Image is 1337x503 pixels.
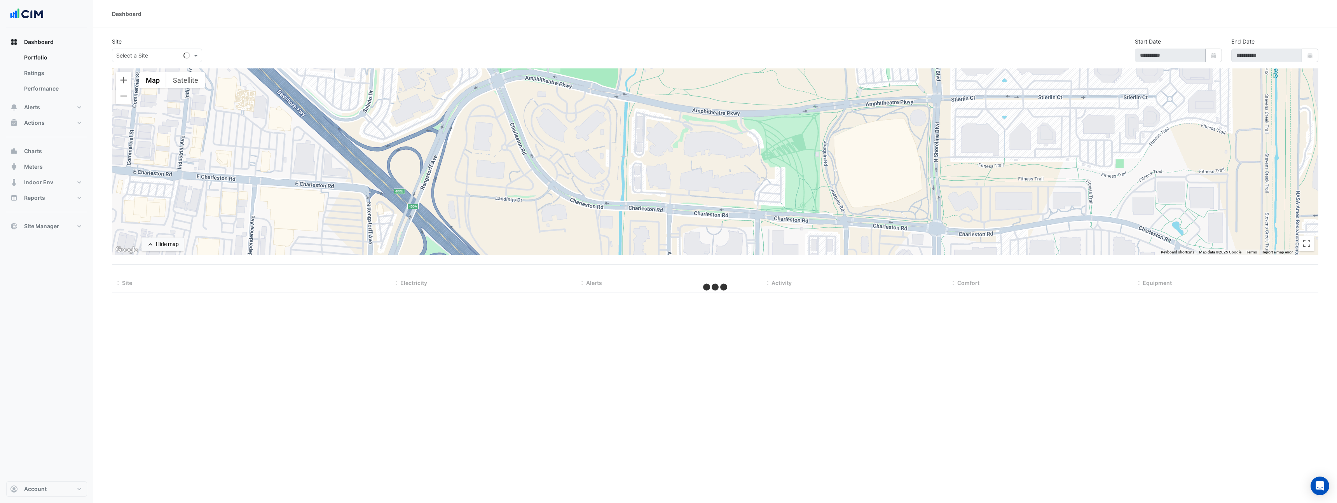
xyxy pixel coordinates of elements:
span: Actions [24,119,45,127]
a: Open this area in Google Maps (opens a new window) [114,245,140,255]
app-icon: Meters [10,163,18,171]
a: Portfolio [18,50,87,65]
span: Map data ©2025 Google [1199,250,1241,254]
div: Dashboard [6,50,87,100]
button: Account [6,481,87,497]
span: Alerts [586,279,602,286]
button: Hide map [141,238,184,251]
app-icon: Charts [10,147,18,155]
a: Ratings [18,65,87,81]
div: Hide map [156,240,179,248]
a: Performance [18,81,87,96]
span: Electricity [400,279,427,286]
button: Indoor Env [6,175,87,190]
button: Meters [6,159,87,175]
span: Charts [24,147,42,155]
button: Reports [6,190,87,206]
div: Dashboard [112,10,141,18]
label: Start Date [1135,37,1161,45]
button: Alerts [6,100,87,115]
app-icon: Indoor Env [10,178,18,186]
span: Meters [24,163,43,171]
button: Site Manager [6,218,87,234]
button: Show satellite imagery [166,72,205,88]
span: Site [122,279,132,286]
span: Equipment [1143,279,1172,286]
button: Show street map [139,72,166,88]
img: Company Logo [9,6,44,22]
span: Reports [24,194,45,202]
app-icon: Dashboard [10,38,18,46]
a: Report a map error [1262,250,1293,254]
span: Indoor Env [24,178,53,186]
span: Comfort [957,279,979,286]
label: Site [112,37,122,45]
span: Activity [771,279,792,286]
span: Alerts [24,103,40,111]
span: Account [24,485,47,493]
img: Google [114,245,140,255]
app-icon: Alerts [10,103,18,111]
button: Zoom out [116,88,131,104]
span: Site Manager [24,222,59,230]
div: Open Intercom Messenger [1311,477,1329,495]
app-icon: Reports [10,194,18,202]
a: Terms (opens in new tab) [1246,250,1257,254]
span: Dashboard [24,38,54,46]
button: Charts [6,143,87,159]
app-icon: Site Manager [10,222,18,230]
label: End Date [1231,37,1255,45]
button: Zoom in [116,72,131,88]
button: Actions [6,115,87,131]
app-icon: Actions [10,119,18,127]
button: Keyboard shortcuts [1161,250,1194,255]
button: Toggle fullscreen view [1299,236,1314,251]
button: Dashboard [6,34,87,50]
